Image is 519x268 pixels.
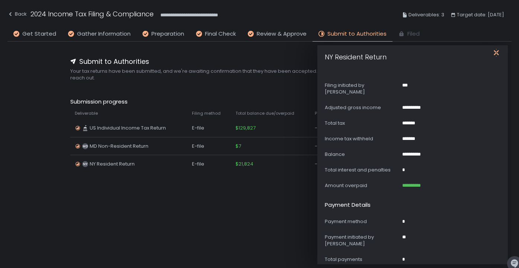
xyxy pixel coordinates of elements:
span: Review & Approve [257,30,307,38]
h1: NY Resident Return [325,43,387,62]
div: E-file [192,143,227,150]
span: Submit to Authorities [327,30,387,38]
div: Total payments [325,256,399,263]
div: Payment initiated by [PERSON_NAME] [325,234,399,247]
div: Back [7,10,27,19]
div: E-file [192,161,227,167]
span: Target date: [DATE] [457,10,504,19]
h1: 2024 Income Tax Filing & Compliance [31,9,154,19]
span: Preparation [151,30,184,38]
div: Amount overpaid [325,182,399,189]
button: Back [7,9,27,21]
span: - [315,161,317,167]
span: Submission progress [70,98,448,106]
div: Total interest and penalties [325,167,399,173]
div: Total tax [325,120,399,127]
span: MD Non-Resident Return [90,143,148,150]
span: Gather Information [77,30,131,38]
span: - [315,143,317,150]
div: Adjusted gross income [325,104,399,111]
span: $21,824 [236,161,253,167]
span: Filing method [192,111,221,116]
text: NY [83,162,87,166]
span: Deliverables: 3 [409,10,444,19]
text: MD [83,144,88,148]
span: Your tax returns have been submitted, and we're awaiting confirmation that they have been accepte... [70,68,448,81]
span: Final Check [205,30,236,38]
span: Get Started [22,30,56,38]
span: - [315,125,317,131]
span: Filed [407,30,420,38]
span: Total balance due/overpaid [236,111,294,116]
div: Balance [325,151,399,158]
span: US Individual Income Tax Return [90,125,166,131]
div: Income tax withheld [325,135,399,142]
span: $129,827 [236,125,256,131]
span: Payment method [315,111,350,116]
span: NY Resident Return [90,161,135,167]
div: E-file [192,125,227,131]
div: Filing initiated by [PERSON_NAME] [325,82,399,95]
span: Deliverable [75,111,98,116]
span: Submit to Authorities [79,56,149,66]
div: Payment method [325,218,399,225]
span: $7 [236,143,241,150]
h2: Payment details [325,201,371,209]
